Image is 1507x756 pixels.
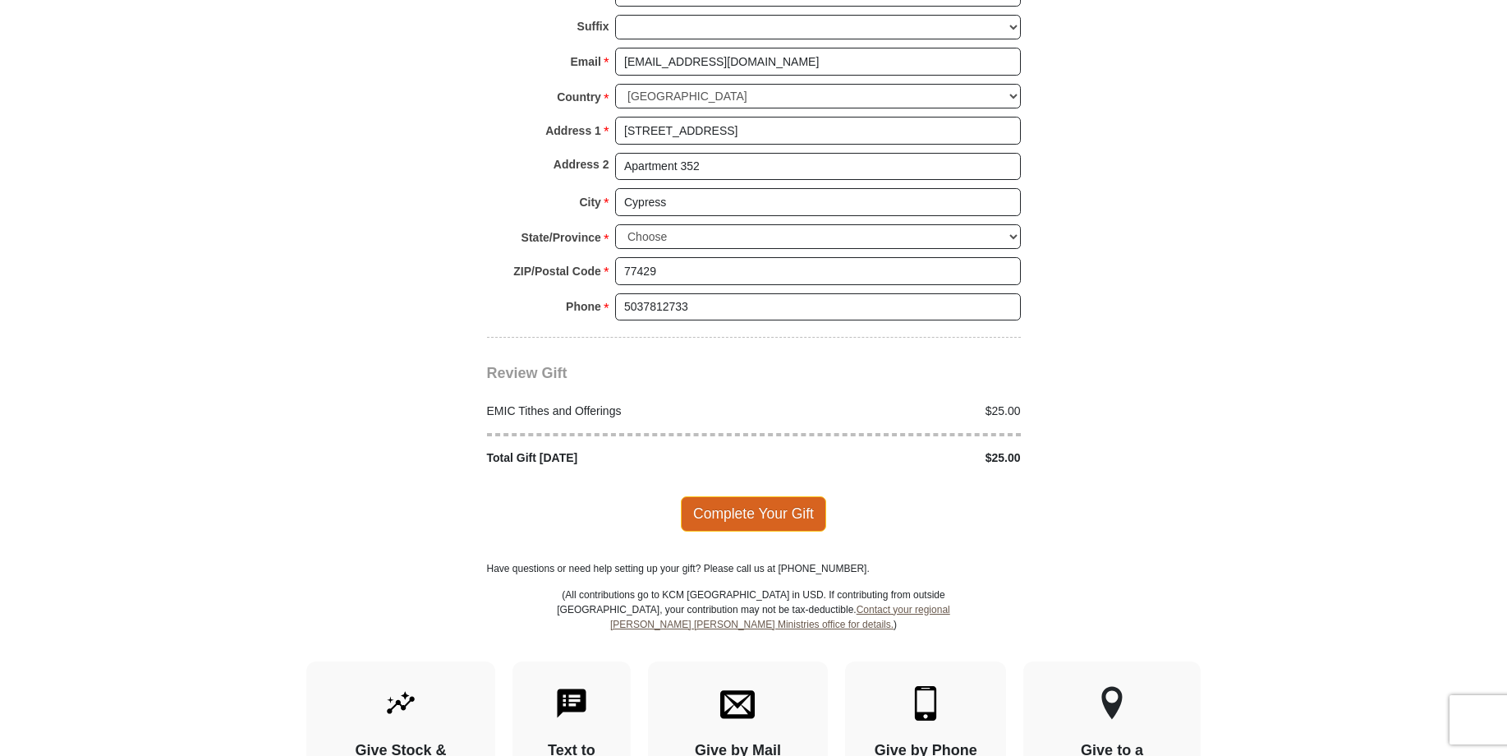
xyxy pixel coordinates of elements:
strong: Email [571,50,601,73]
img: other-region [1100,686,1123,721]
a: Contact your regional [PERSON_NAME] [PERSON_NAME] Ministries office for details. [610,604,950,630]
strong: City [579,191,600,214]
strong: Suffix [577,15,609,38]
strong: Address 2 [554,153,609,176]
div: $25.00 [754,449,1030,467]
span: Review Gift [487,365,567,381]
img: envelope.svg [720,686,755,721]
span: Complete Your Gift [681,496,826,531]
div: Total Gift [DATE] [478,449,754,467]
div: EMIC Tithes and Offerings [478,403,754,420]
strong: State/Province [521,226,601,249]
img: mobile.svg [908,686,943,721]
img: give-by-stock.svg [384,686,418,721]
p: (All contributions go to KCM [GEOGRAPHIC_DATA] in USD. If contributing from outside [GEOGRAPHIC_D... [557,588,951,661]
div: $25.00 [754,403,1030,420]
strong: Country [557,85,601,108]
p: Have questions or need help setting up your gift? Please call us at [PHONE_NUMBER]. [487,561,1021,576]
strong: Address 1 [545,119,601,142]
strong: Phone [566,295,601,318]
img: text-to-give.svg [554,686,589,721]
strong: ZIP/Postal Code [513,260,601,283]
